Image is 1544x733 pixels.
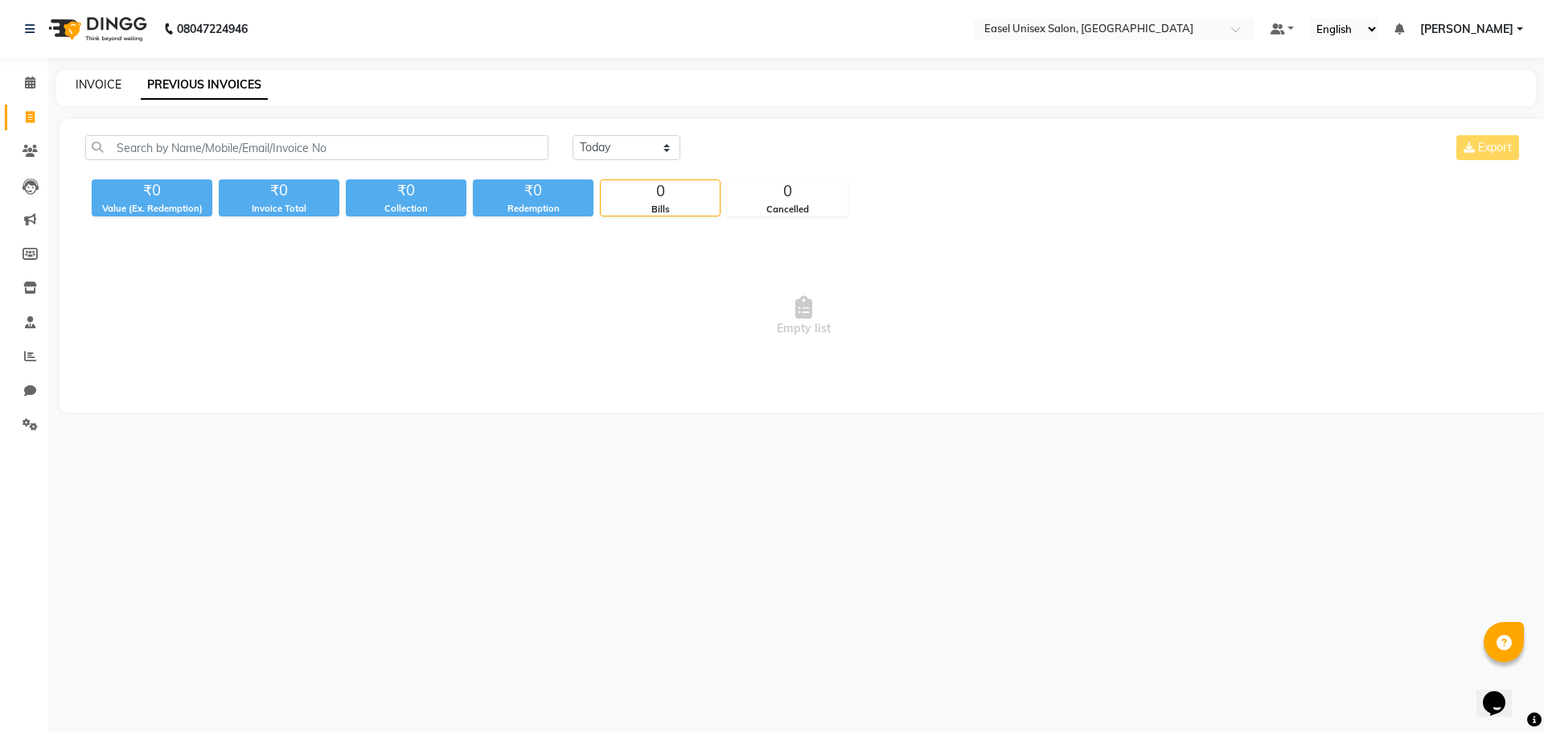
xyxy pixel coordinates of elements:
a: INVOICE [76,77,121,92]
div: Collection [346,202,466,216]
div: Redemption [473,202,593,216]
div: Bills [601,203,720,216]
img: logo [41,6,151,51]
span: Empty list [85,236,1522,397]
div: ₹0 [92,179,212,202]
div: 0 [728,180,847,203]
input: Search by Name/Mobile/Email/Invoice No [85,135,548,160]
div: ₹0 [346,179,466,202]
div: ₹0 [219,179,339,202]
a: PREVIOUS INVOICES [141,71,268,100]
div: ₹0 [473,179,593,202]
div: Cancelled [728,203,847,216]
span: [PERSON_NAME] [1420,21,1513,38]
div: Value (Ex. Redemption) [92,202,212,216]
b: 08047224946 [177,6,248,51]
div: 0 [601,180,720,203]
iframe: chat widget [1476,669,1528,717]
div: Invoice Total [219,202,339,216]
